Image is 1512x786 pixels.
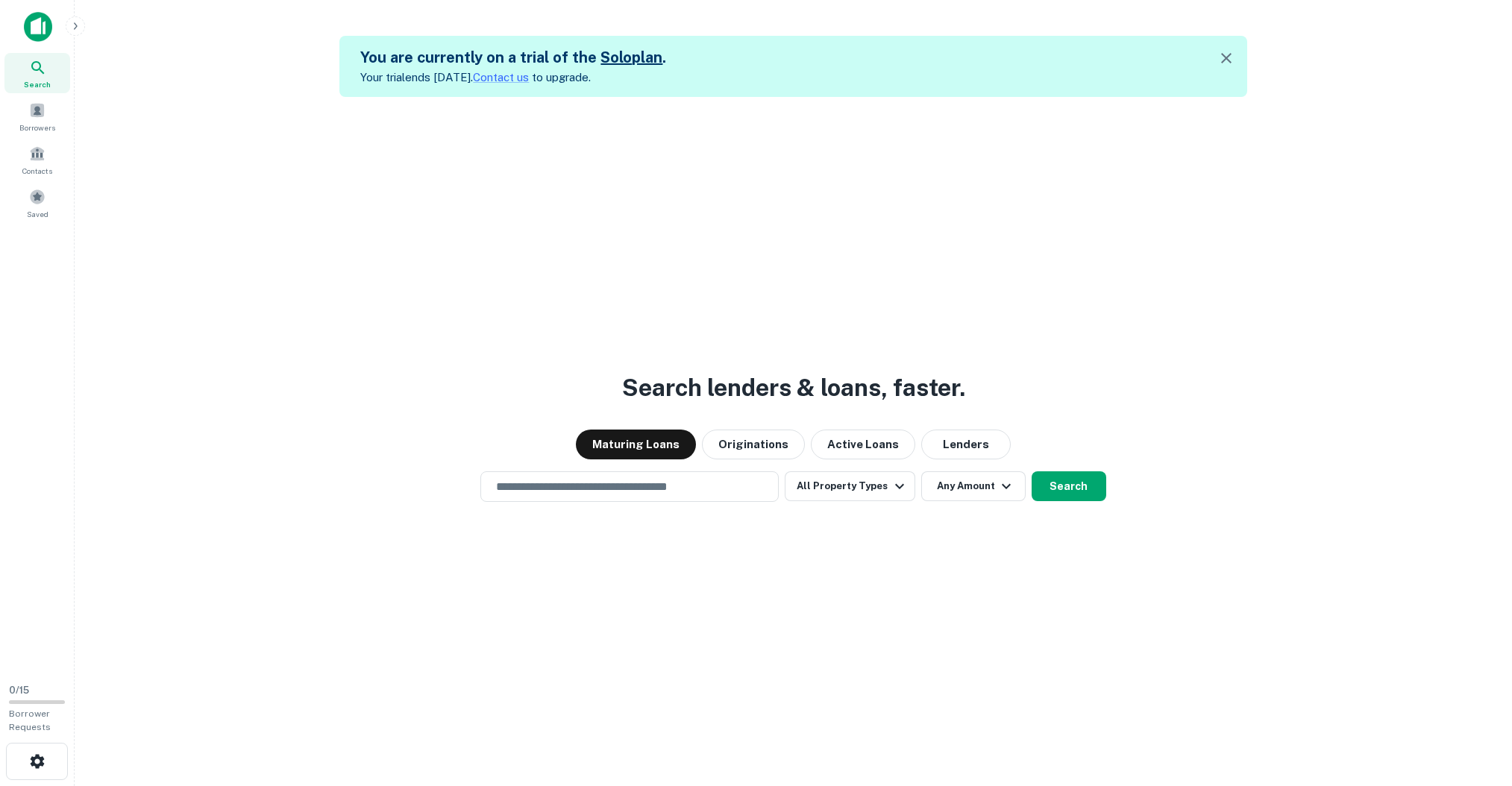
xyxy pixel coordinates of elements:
span: Contacts [22,165,52,177]
button: Lenders [921,430,1011,459]
span: 0 / 15 [9,685,29,696]
button: Search [1032,471,1106,501]
iframe: Chat Widget [1437,619,1512,691]
button: All Property Types [785,471,915,501]
button: Originations [702,430,805,459]
p: Your trial ends [DATE]. to upgrade. [360,69,666,87]
a: Contacts [4,139,70,180]
a: Saved [4,183,70,223]
h3: Search lenders & loans, faster. [622,370,965,406]
img: capitalize-icon.png [24,12,52,42]
h5: You are currently on a trial of the . [360,46,666,69]
a: Borrowers [4,96,70,136]
span: Borrowers [19,122,55,133]
span: Search [24,78,51,90]
span: Borrower Requests [9,708,51,732]
a: Contact us [473,71,529,84]
span: Saved [27,208,48,220]
button: Active Loans [811,430,915,459]
a: Search [4,53,70,93]
a: Soloplan [600,48,662,66]
button: Any Amount [921,471,1026,501]
button: Maturing Loans [576,430,696,459]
